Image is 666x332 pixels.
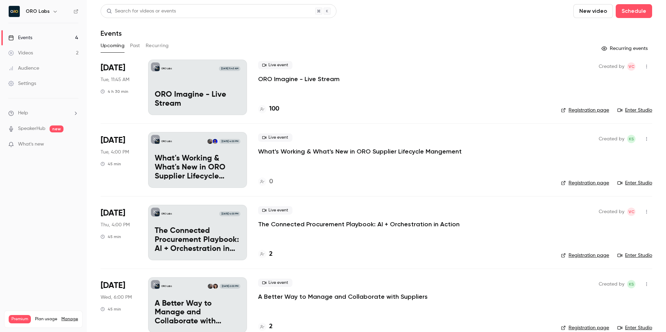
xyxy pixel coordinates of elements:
a: The Connected Procurement Playbook: AI + Orchestration in Action [258,220,460,228]
button: Schedule [616,4,652,18]
iframe: Noticeable Trigger [70,141,78,148]
img: Hrishi Kaikini [213,139,217,144]
a: 0 [258,177,273,186]
a: ORO Imagine - Live StreamORO Labs[DATE] 11:45 AMORO Imagine - Live Stream [148,60,247,115]
span: [DATE] 4:00 PM [219,139,240,144]
span: KS [629,280,634,288]
span: Live event [258,206,292,215]
button: Recurring [146,40,169,51]
span: Vlad Croitoru [627,208,635,216]
p: What's Working & What's New in ORO Supplier Lifecycle Mangement [155,154,240,181]
span: Thu, 4:00 PM [101,221,130,228]
div: 45 min [101,234,121,239]
p: ORO Labs [161,212,172,216]
p: ORO Imagine - Live Stream [155,90,240,108]
p: The Connected Procurement Playbook: AI + Orchestration in Action [155,227,240,253]
a: 2 [258,322,273,331]
a: 2 [258,250,273,259]
span: Wed, 6:00 PM [101,294,132,301]
span: Created by [599,208,624,216]
div: Settings [8,80,36,87]
a: Registration page [561,180,609,186]
span: What's new [18,141,44,148]
span: Live event [258,279,292,287]
button: Upcoming [101,40,125,51]
span: [DATE] 6:00 PM [220,284,240,289]
img: Kelli Stanley [207,139,212,144]
div: Audience [8,65,39,72]
img: Kelli Stanley [208,284,213,289]
span: [DATE] 11:45 AM [219,66,240,71]
h4: 0 [269,177,273,186]
p: A Better Way to Manage and Collaborate with Suppliers [155,299,240,326]
span: Premium [9,315,31,323]
h4: 100 [269,104,279,114]
a: ORO Imagine - Live Stream [258,75,340,83]
span: Kelli Stanley [627,280,635,288]
span: Created by [599,280,624,288]
a: The Connected Procurement Playbook: AI + Orchestration in ActionORO Labs[DATE] 4:00 PMThe Connect... [148,205,247,260]
a: 100 [258,104,279,114]
h1: Events [101,29,122,37]
span: Tue, 11:45 AM [101,76,129,83]
a: Registration page [561,252,609,259]
a: Registration page [561,107,609,114]
a: Enter Studio [617,180,652,186]
h6: ORO Labs [26,8,50,15]
a: What's Working & What's New in ORO Supplier Lifecycle MangementORO LabsHrishi KaikiniKelli Stanle... [148,132,247,187]
button: Recurring events [598,43,652,54]
div: Oct 7 Tue, 12:45 PM (Europe/Amsterdam) [101,60,137,115]
span: Vlad Croitoru [627,62,635,71]
div: Oct 16 Thu, 11:00 AM (America/Detroit) [101,205,137,260]
div: Oct 14 Tue, 10:00 AM (America/Chicago) [101,132,137,187]
span: Plan usage [35,316,57,322]
h4: 2 [269,250,273,259]
p: ORO Labs [161,285,172,288]
div: 45 min [101,161,121,167]
span: Live event [258,133,292,142]
div: Events [8,34,32,41]
span: Created by [599,135,624,143]
span: [DATE] [101,208,125,219]
span: VC [629,208,634,216]
span: new [50,125,63,132]
a: Enter Studio [617,107,652,114]
a: Manage [61,316,78,322]
a: Enter Studio [617,324,652,331]
span: [DATE] [101,280,125,291]
p: ORO Labs [161,67,172,70]
div: Search for videos or events [106,8,176,15]
li: help-dropdown-opener [8,110,78,117]
span: Help [18,110,28,117]
div: 4 h 30 min [101,89,128,94]
button: Past [130,40,140,51]
img: Aniketh Narayanan [213,284,218,289]
span: Tue, 4:00 PM [101,149,129,156]
span: VC [629,62,634,71]
div: 45 min [101,306,121,312]
div: Videos [8,50,33,56]
span: Created by [599,62,624,71]
a: Registration page [561,324,609,331]
span: Live event [258,61,292,69]
a: What's Working & What's New in ORO Supplier Lifecycle Mangement [258,147,462,156]
p: ORO Labs [161,140,172,143]
a: SpeakerHub [18,125,45,132]
span: [DATE] [101,135,125,146]
button: New video [573,4,613,18]
span: [DATE] [101,62,125,73]
a: Enter Studio [617,252,652,259]
a: A Better Way to Manage and Collaborate with Suppliers [258,292,428,301]
h4: 2 [269,322,273,331]
span: Kelli Stanley [627,135,635,143]
span: KS [629,135,634,143]
span: [DATE] 4:00 PM [219,211,240,216]
img: ORO Labs [9,6,20,17]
